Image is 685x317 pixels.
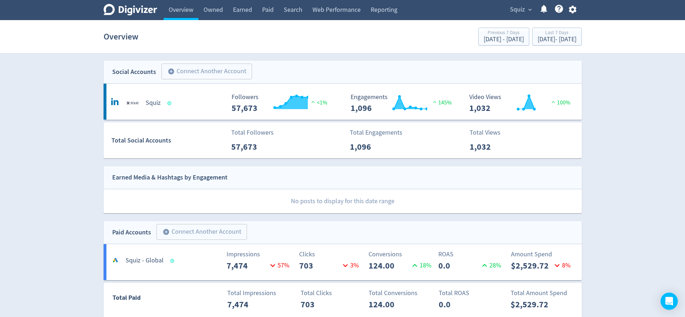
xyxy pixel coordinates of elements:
p: 0.0 [438,259,480,272]
p: Total Engagements [350,128,402,137]
img: positive-performance.svg [550,99,557,104]
p: 1,032 [470,140,511,153]
p: 703 [301,298,342,311]
p: Clicks [299,250,364,259]
span: 145% [431,99,452,106]
div: Open Intercom Messenger [661,293,678,310]
p: ROAS [438,250,503,259]
span: Data last synced: 25 Aug 2025, 12:02am (AEST) [167,101,173,105]
p: $2,529.72 [511,298,552,311]
p: Total ROAS [439,288,504,298]
a: Squiz undefinedSquiz Followers --- Followers 57,673 <1% Engagements 1,096 Engagements 1,096 145% ... [104,84,582,120]
p: 7,474 [227,298,269,311]
span: add_circle [168,68,175,75]
p: Total Impressions [227,288,292,298]
button: Connect Another Account [156,224,247,240]
img: Squiz undefined [125,96,140,110]
p: 8 % [552,261,571,270]
div: Social Accounts [112,67,156,77]
span: Squiz [510,4,525,15]
a: Squiz - GlobalImpressions7,47457%Clicks7033%Conversions124.0018%ROAS0.028%Amount Spend$2,529.728% [104,244,582,280]
p: Impressions [227,250,292,259]
p: 28 % [480,261,501,270]
p: 1,096 [350,140,391,153]
div: Total Paid [104,293,183,306]
button: Connect Another Account [161,64,252,79]
img: positive-performance.svg [431,99,438,104]
p: 3 % [341,261,359,270]
p: Total Views [470,128,511,137]
p: 7,474 [227,259,268,272]
p: Total Conversions [369,288,434,298]
button: Squiz [507,4,534,15]
div: Earned Media & Hashtags by Engagement [112,172,228,183]
p: Total Followers [231,128,274,137]
h1: Overview [104,25,138,48]
span: expand_more [527,6,533,13]
span: add_circle [163,228,170,236]
p: 124.00 [369,298,410,311]
a: Connect Another Account [156,65,252,79]
svg: Engagements 1,096 [347,94,455,113]
div: Paid Accounts [112,227,151,238]
h5: Squiz [146,99,161,107]
span: Data last synced: 25 Aug 2025, 10:01am (AEST) [170,259,176,263]
svg: Video Views 1,032 [466,94,574,113]
p: 57,673 [231,140,273,153]
p: 18 % [410,261,431,270]
p: 124.00 [369,259,410,272]
p: Conversions [369,250,434,259]
p: Amount Spend [511,250,576,259]
div: [DATE] - [DATE] [484,36,524,43]
div: [DATE] - [DATE] [538,36,576,43]
a: Connect Another Account [151,225,247,240]
p: $2,529.72 [511,259,552,272]
p: Total Amount Spend [511,288,576,298]
div: Total Social Accounts [111,135,226,146]
p: 0.0 [439,298,480,311]
div: Last 7 Days [538,30,576,36]
span: 100% [550,99,570,106]
h5: Squiz - Global [125,256,164,265]
span: <1% [310,99,327,106]
svg: Followers --- [228,94,336,113]
p: 703 [299,259,341,272]
button: Previous 7 Days[DATE] - [DATE] [478,28,529,46]
p: No posts to display for this date range [104,189,582,213]
div: Previous 7 Days [484,30,524,36]
p: Total Clicks [301,288,366,298]
button: Last 7 Days[DATE]- [DATE] [532,28,582,46]
img: positive-performance.svg [310,99,317,104]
